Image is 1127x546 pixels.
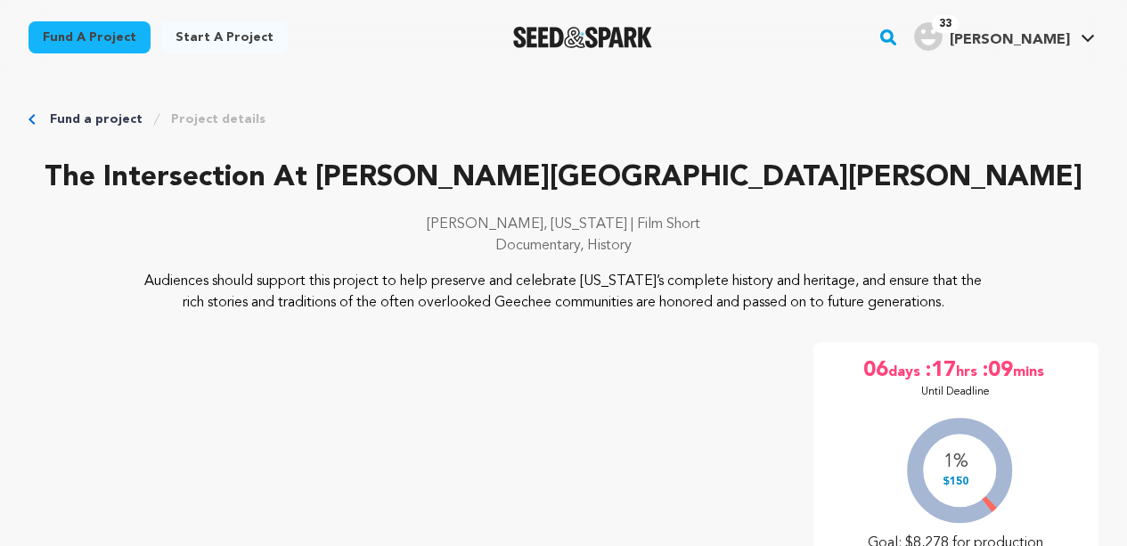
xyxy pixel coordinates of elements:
span: 33 [932,15,959,33]
a: Fund a project [50,110,143,128]
img: Seed&Spark Logo Dark Mode [513,27,653,48]
span: [PERSON_NAME] [950,33,1070,47]
a: Fund a project [29,21,151,53]
img: user.png [914,22,943,51]
a: Start a project [161,21,288,53]
span: hrs [956,356,981,385]
span: :17 [924,356,956,385]
div: Deitrah T.'s Profile [914,22,1070,51]
span: :09 [981,356,1013,385]
span: 06 [863,356,888,385]
a: Project details [171,110,265,128]
p: Documentary, History [29,235,1098,257]
a: Deitrah T.'s Profile [911,19,1098,51]
p: Audiences should support this project to help preserve and celebrate [US_STATE]’s complete histor... [135,271,992,314]
span: Deitrah T.'s Profile [911,19,1098,56]
p: Until Deadline [921,385,990,399]
div: Breadcrumb [29,110,1098,128]
a: Seed&Spark Homepage [513,27,653,48]
p: The Intersection At [PERSON_NAME][GEOGRAPHIC_DATA][PERSON_NAME] [29,157,1098,200]
span: mins [1013,356,1048,385]
p: [PERSON_NAME], [US_STATE] | Film Short [29,214,1098,235]
span: days [888,356,924,385]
